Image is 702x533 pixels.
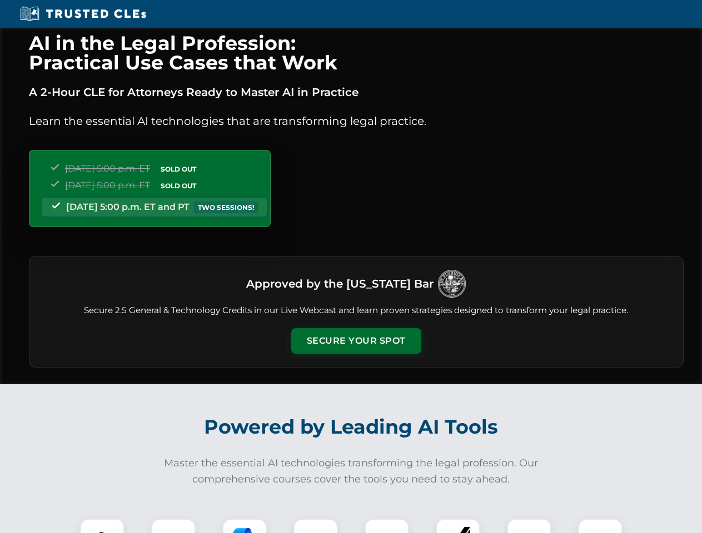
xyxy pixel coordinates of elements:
h1: AI in the Legal Profession: Practical Use Cases that Work [29,33,684,72]
img: Logo [438,270,466,298]
p: Learn the essential AI technologies that are transforming legal practice. [29,112,684,130]
button: Secure Your Spot [291,328,421,354]
h2: Powered by Leading AI Tools [43,408,659,446]
p: Secure 2.5 General & Technology Credits in our Live Webcast and learn proven strategies designed ... [43,304,670,317]
p: Master the essential AI technologies transforming the legal profession. Our comprehensive courses... [157,455,546,487]
span: SOLD OUT [157,163,200,175]
p: A 2-Hour CLE for Attorneys Ready to Master AI in Practice [29,83,684,101]
h3: Approved by the [US_STATE] Bar [246,274,434,294]
img: Trusted CLEs [17,6,150,22]
span: [DATE] 5:00 p.m. ET [65,163,150,174]
span: SOLD OUT [157,180,200,192]
span: [DATE] 5:00 p.m. ET [65,180,150,190]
